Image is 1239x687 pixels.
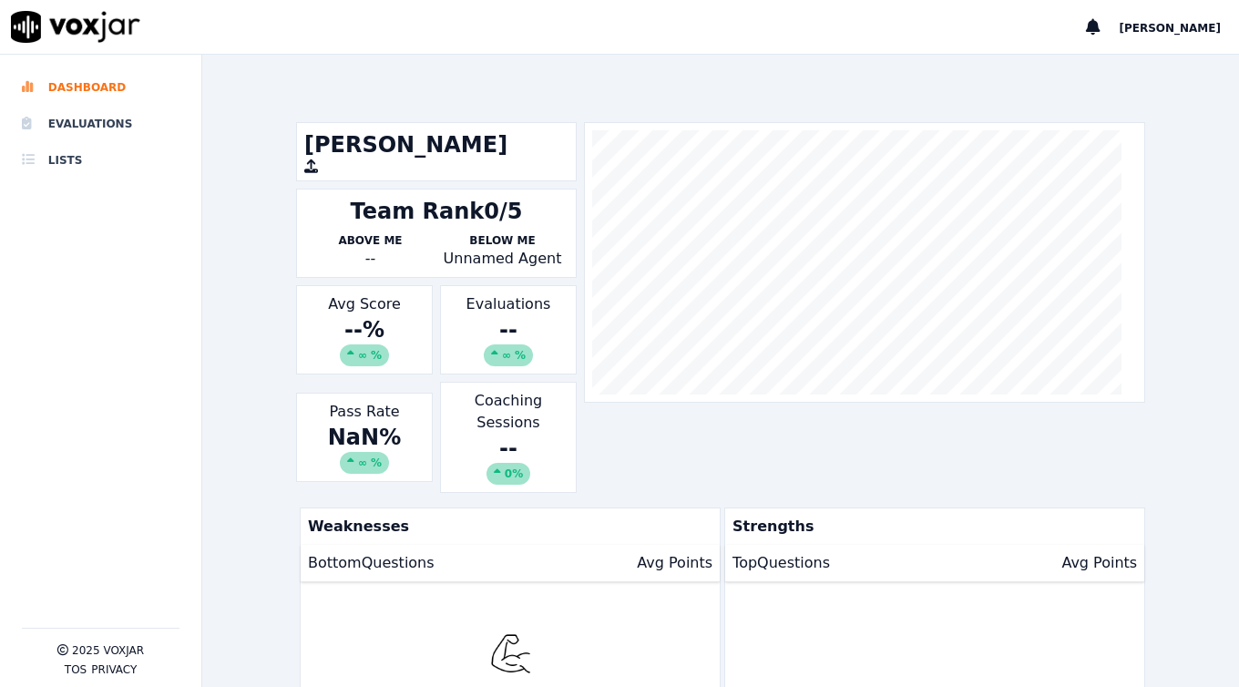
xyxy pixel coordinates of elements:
p: 2025 Voxjar [72,643,144,658]
div: Avg Score [296,285,433,374]
p: Bottom Questions [308,552,435,574]
button: [PERSON_NAME] [1119,16,1239,38]
img: muscle [490,633,531,674]
p: Below Me [436,233,568,248]
div: Coaching Sessions [440,382,577,493]
button: TOS [65,662,87,677]
button: Privacy [91,662,137,677]
div: -- % [304,315,425,366]
div: -- [448,434,568,485]
div: ∞ % [340,344,389,366]
p: Top Questions [732,552,830,574]
a: Dashboard [22,69,179,106]
p: Strengths [725,508,1137,545]
img: voxjar logo [11,11,140,43]
p: Above Me [304,233,436,248]
a: Evaluations [22,106,179,142]
div: Evaluations [440,285,577,374]
a: Lists [22,142,179,179]
span: [PERSON_NAME] [1119,22,1221,35]
h1: [PERSON_NAME] [304,130,568,159]
p: Unnamed Agent [436,248,568,270]
div: -- [304,248,436,270]
div: Pass Rate [296,393,433,482]
p: Weaknesses [301,508,712,545]
div: NaN % [304,423,425,474]
p: Avg Points [1061,552,1137,574]
p: Avg Points [637,552,712,574]
div: Team Rank 0/5 [351,197,523,226]
div: -- [448,315,568,366]
div: ∞ % [340,452,389,474]
div: ∞ % [484,344,533,366]
div: 0% [486,463,530,485]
